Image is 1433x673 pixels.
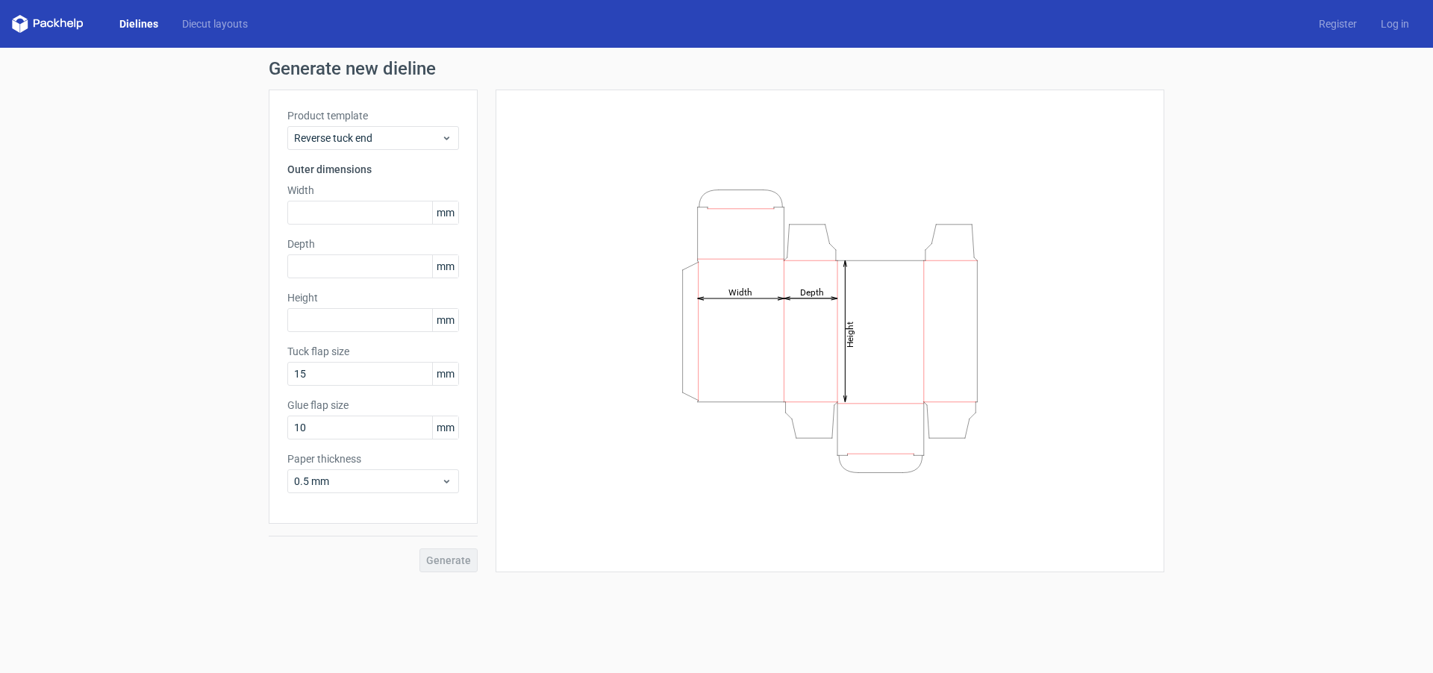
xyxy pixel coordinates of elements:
[432,255,458,278] span: mm
[432,416,458,439] span: mm
[294,131,441,145] span: Reverse tuck end
[287,344,459,359] label: Tuck flap size
[432,309,458,331] span: mm
[287,451,459,466] label: Paper thickness
[845,321,855,347] tspan: Height
[287,398,459,413] label: Glue flap size
[1369,16,1421,31] a: Log in
[1307,16,1369,31] a: Register
[294,474,441,489] span: 0.5 mm
[432,363,458,385] span: mm
[800,287,824,297] tspan: Depth
[432,201,458,224] span: mm
[728,287,752,297] tspan: Width
[269,60,1164,78] h1: Generate new dieline
[287,237,459,251] label: Depth
[287,183,459,198] label: Width
[287,108,459,123] label: Product template
[107,16,170,31] a: Dielines
[170,16,260,31] a: Diecut layouts
[287,290,459,305] label: Height
[287,162,459,177] h3: Outer dimensions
